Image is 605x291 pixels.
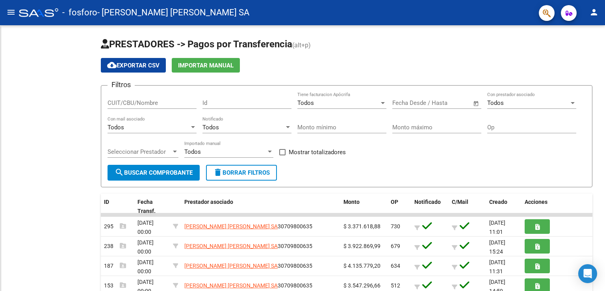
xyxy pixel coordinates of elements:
span: Creado [489,199,507,205]
span: (alt+p) [292,41,311,49]
span: [DATE] 00:00 [137,220,154,235]
span: Fecha Transf. [137,199,156,214]
span: 153 [104,282,126,289]
span: 238 [104,243,126,249]
datatable-header-cell: Monto [340,194,388,220]
datatable-header-cell: Creado [486,194,521,220]
h3: Filtros [108,79,135,90]
datatable-header-cell: Notificado [411,194,449,220]
span: Importar Manual [178,62,234,69]
span: 30709800635 [184,243,312,249]
span: Buscar Comprobante [115,169,193,176]
span: [DATE] 11:01 [489,220,505,235]
span: $ 3.922.869,99 [343,243,380,249]
span: 295 [104,223,126,229]
button: Open calendar [472,99,481,108]
span: $ 3.547.296,66 [343,282,380,289]
button: Exportar CSV [101,58,166,73]
span: OP [391,199,398,205]
span: 512 [391,282,400,289]
span: 679 [391,243,400,249]
span: [PERSON_NAME] [PERSON_NAME] SA [184,282,278,289]
span: Monto [343,199,360,205]
span: Todos [297,99,314,106]
span: [PERSON_NAME] [PERSON_NAME] SA [184,243,278,249]
mat-icon: person [589,7,599,17]
span: 634 [391,263,400,269]
span: [DATE] 11:31 [489,259,505,274]
span: - fosforo [62,4,97,21]
span: Borrar Filtros [213,169,270,176]
mat-icon: menu [6,7,16,17]
mat-icon: search [115,168,124,177]
span: 30709800635 [184,223,312,229]
span: Exportar CSV [107,62,160,69]
div: Open Intercom Messenger [578,264,597,283]
span: PRESTADORES -> Pagos por Transferencia [101,39,292,50]
datatable-header-cell: C/Mail [449,194,486,220]
span: [DATE] 00:00 [137,259,154,274]
span: Acciones [525,199,547,205]
span: Prestador asociado [184,199,233,205]
span: Todos [202,124,219,131]
span: 30709800635 [184,282,312,289]
span: [PERSON_NAME] [PERSON_NAME] SA [184,223,278,229]
span: Seleccionar Prestador [108,148,171,155]
mat-icon: cloud_download [107,60,117,70]
datatable-header-cell: Prestador asociado [181,194,340,220]
input: Start date [392,99,418,106]
span: C/Mail [452,199,468,205]
span: Todos [108,124,124,131]
span: $ 4.135.779,20 [343,263,380,269]
span: Notificado [414,199,441,205]
datatable-header-cell: Fecha Transf. [134,194,170,220]
datatable-header-cell: Acciones [521,194,592,220]
span: - [PERSON_NAME] [PERSON_NAME] SA [97,4,249,21]
span: $ 3.371.618,88 [343,223,380,229]
span: 30709800635 [184,263,312,269]
span: Todos [184,148,201,155]
button: Importar Manual [172,58,240,73]
mat-icon: delete [213,168,223,177]
span: 730 [391,223,400,229]
datatable-header-cell: ID [101,194,134,220]
button: Buscar Comprobante [108,165,200,181]
datatable-header-cell: OP [388,194,411,220]
span: [PERSON_NAME] [PERSON_NAME] SA [184,263,278,269]
span: [DATE] 15:24 [489,239,505,255]
span: Mostrar totalizadores [289,147,346,157]
span: 187 [104,263,126,269]
button: Borrar Filtros [206,165,277,181]
span: ID [104,199,109,205]
input: End date [425,99,463,106]
span: Todos [487,99,504,106]
span: [DATE] 00:00 [137,239,154,255]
